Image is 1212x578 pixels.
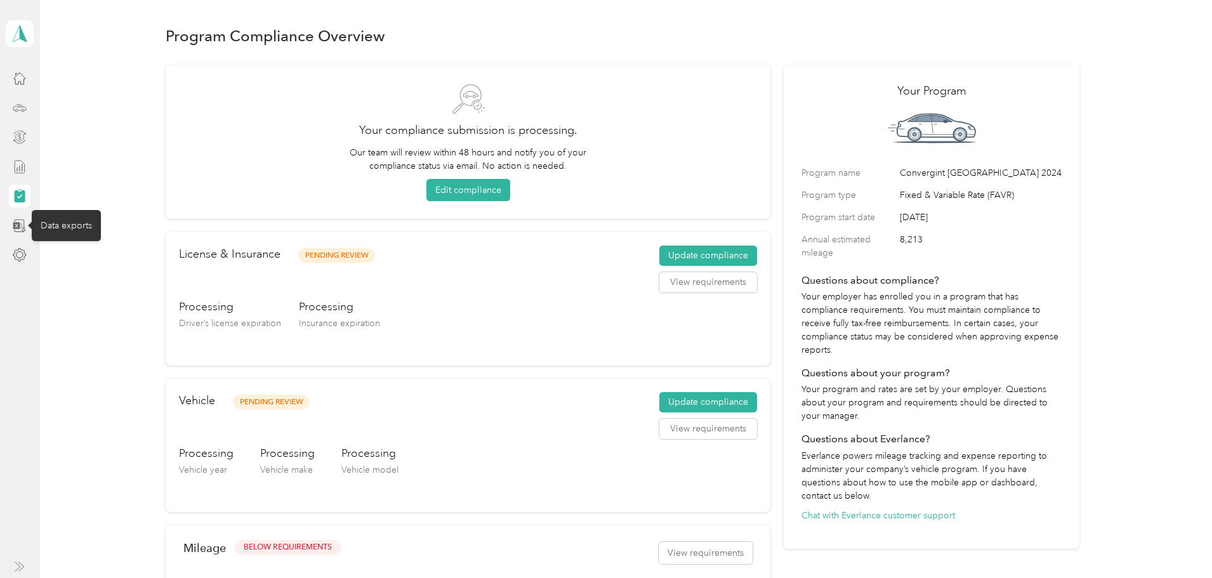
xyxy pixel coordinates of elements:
[179,318,281,329] span: Driver’s license expiration
[260,464,313,475] span: Vehicle make
[801,166,895,180] label: Program name
[801,290,1062,357] p: Your employer has enrolled you in a program that has compliance requirements. You must maintain c...
[179,299,281,315] h3: Processing
[801,273,1062,288] h4: Questions about compliance?
[179,392,215,409] h2: Vehicle
[801,365,1062,381] h4: Questions about your program?
[341,445,399,461] h3: Processing
[801,431,1062,447] h4: Questions about Everlance?
[801,509,955,522] button: Chat with Everlance customer support
[341,464,399,475] span: Vehicle model
[900,211,1062,224] span: [DATE]
[801,449,1062,502] p: Everlance powers mileage tracking and expense reporting to administer your company’s vehicle prog...
[1141,507,1212,578] iframe: Everlance-gr Chat Button Frame
[235,540,341,556] button: BELOW REQUIREMENTS
[179,445,234,461] h3: Processing
[659,246,757,266] button: Update compliance
[659,542,753,564] button: View requirements
[244,542,332,553] span: BELOW REQUIREMENTS
[183,541,226,555] h2: Mileage
[900,233,1062,259] span: 8,213
[659,272,757,292] button: View requirements
[183,122,753,139] h2: Your compliance submission is processing.
[166,29,385,43] h1: Program Compliance Overview
[659,419,757,439] button: View requirements
[299,299,380,315] h3: Processing
[298,248,375,263] span: Pending Review
[900,166,1062,180] span: Convergint [GEOGRAPHIC_DATA] 2024
[344,146,593,173] p: Our team will review within 48 hours and notify you of your compliance status via email. No actio...
[801,233,895,259] label: Annual estimated mileage
[32,210,101,241] div: Data exports
[801,82,1062,100] h2: Your Program
[900,188,1062,202] span: Fixed & Variable Rate (FAVR)
[426,179,510,201] button: Edit compliance
[299,318,380,329] span: Insurance expiration
[179,464,227,475] span: Vehicle year
[659,392,757,412] button: Update compliance
[801,211,895,224] label: Program start date
[260,445,315,461] h3: Processing
[801,188,895,202] label: Program type
[233,395,310,409] span: Pending Review
[801,383,1062,423] p: Your program and rates are set by your employer. Questions about your program and requirements sh...
[179,246,280,263] h2: License & Insurance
